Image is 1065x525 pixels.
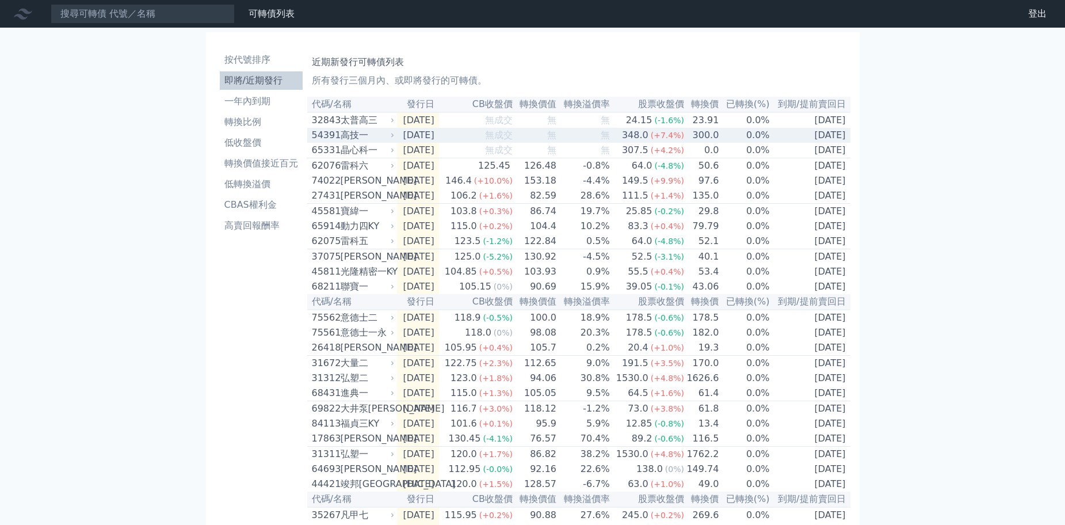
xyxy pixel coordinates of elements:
td: [DATE] [770,401,850,417]
td: 122.84 [513,234,557,249]
td: 0.0 [685,143,719,158]
td: 0.0% [719,310,770,325]
td: [DATE] [397,219,439,234]
td: 19.7% [557,204,610,219]
span: (+3.5%) [651,359,684,368]
input: 搜尋可轉債 代號／名稱 [51,4,235,24]
td: 40.1 [685,249,719,265]
td: [DATE] [397,234,439,249]
td: 126.48 [513,158,557,174]
span: (+0.4%) [651,267,684,276]
td: [DATE] [397,416,439,431]
td: 182.0 [685,325,719,340]
td: [DATE] [397,279,439,294]
td: 0.0% [719,325,770,340]
td: 300.0 [685,128,719,143]
div: 1530.0 [614,447,651,461]
td: 20.3% [557,325,610,340]
div: 17863 [312,432,338,446]
td: 0.0% [719,143,770,158]
span: (-0.1%) [654,282,684,291]
div: 動力四KY [341,219,392,233]
div: 45811 [312,265,338,279]
td: 29.8 [685,204,719,219]
td: 86.74 [513,204,557,219]
td: 135.0 [685,188,719,204]
td: 153.18 [513,173,557,188]
td: 97.6 [685,173,719,188]
div: 103.8 [448,204,479,218]
td: 43.06 [685,279,719,294]
span: (+1.7%) [479,450,513,459]
th: 股票收盤價 [610,294,685,310]
div: 25.85 [624,204,655,218]
td: 52.1 [685,234,719,249]
div: 寶緯一 [341,204,392,218]
div: 32843 [312,113,338,127]
span: (+1.6%) [651,389,684,398]
td: 0.0% [719,371,770,386]
span: (-5.2%) [483,252,513,261]
li: 轉換比例 [220,115,303,129]
td: 70.4% [557,431,610,447]
span: (+0.3%) [479,207,513,216]
div: 130.45 [446,432,483,446]
td: [DATE] [770,219,850,234]
td: 0.0% [719,188,770,204]
td: 112.65 [513,356,557,371]
td: [DATE] [397,340,439,356]
td: 5.9% [557,416,610,431]
td: [DATE] [770,447,850,462]
span: 無 [547,130,556,140]
span: (+4.2%) [651,146,684,155]
td: [DATE] [397,112,439,128]
td: 130.92 [513,249,557,265]
span: 無 [601,144,610,155]
span: (+9.9%) [651,176,684,185]
td: 9.5% [557,386,610,401]
td: [DATE] [397,325,439,340]
span: (+10.0%) [474,176,513,185]
td: 0.0% [719,340,770,356]
div: 大井泵[PERSON_NAME] [341,402,392,416]
td: [DATE] [770,128,850,143]
div: 118.0 [463,326,494,340]
span: (+2.3%) [479,359,513,368]
div: 弘塑二 [341,371,392,385]
div: 118.9 [452,311,483,325]
td: [DATE] [770,234,850,249]
a: 即將/近期發行 [220,71,303,90]
div: 弘塑一 [341,447,392,461]
td: -1.2% [557,401,610,417]
div: 123.5 [452,234,483,248]
span: (-1.2%) [483,237,513,246]
td: [DATE] [397,264,439,279]
td: 10.2% [557,219,610,234]
td: 0.2% [557,340,610,356]
div: 62075 [312,234,338,248]
div: [PERSON_NAME] [341,174,392,188]
li: 轉換價值接近百元 [220,157,303,170]
li: 即將/近期發行 [220,74,303,87]
td: [DATE] [770,371,850,386]
span: (-4.8%) [654,237,684,246]
td: [DATE] [397,188,439,204]
div: 125.45 [476,159,513,173]
td: [DATE] [770,249,850,265]
div: 104.85 [442,265,479,279]
div: 太普高三 [341,113,392,127]
td: 104.4 [513,219,557,234]
div: 雷科六 [341,159,392,173]
td: [DATE] [397,386,439,401]
div: 62076 [312,159,338,173]
td: [DATE] [770,204,850,219]
td: 90.69 [513,279,557,294]
div: 116.7 [448,402,479,416]
div: 89.2 [629,432,655,446]
div: 52.5 [629,250,655,264]
span: 無 [547,144,556,155]
span: (+3.0%) [479,404,513,413]
div: 122.75 [442,356,479,370]
td: 50.6 [685,158,719,174]
td: [DATE] [770,416,850,431]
